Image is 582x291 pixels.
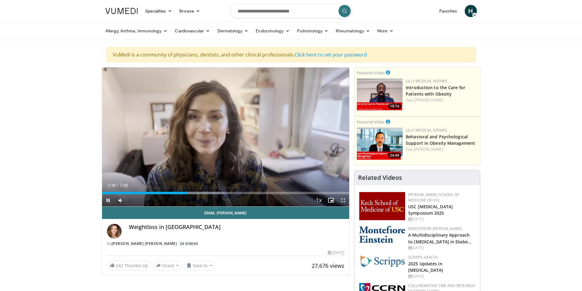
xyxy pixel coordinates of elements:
[120,183,128,188] span: 7:40
[359,255,405,267] img: c9f2b0b7-b02a-4276-a72a-b0cbb4230bc1.jpg.150x105_q85_autocrop_double_scale_upscale_version-0.2.jpg
[325,194,337,206] button: Enable picture-in-picture mode
[107,261,151,270] a: 242 Thumbs Up
[230,4,352,18] input: Search topics, interventions
[117,183,119,188] span: /
[102,207,350,219] a: Email [PERSON_NAME]
[436,5,461,17] a: Favorites
[102,67,350,207] video-js: Video Player
[357,78,403,111] a: 19:14
[328,250,344,256] div: [DATE]
[102,194,114,206] button: Pause
[312,262,344,269] span: 27,676 views
[414,97,443,103] a: [PERSON_NAME]
[408,216,475,222] div: [DATE]
[388,153,401,158] span: 24:49
[465,5,477,17] a: H
[408,232,471,244] a: A Multidisciplinary Approach to [MEDICAL_DATA] in Diabe…
[357,128,403,160] img: ba3304f6-7838-4e41-9c0f-2e31ebde6754.png.150x105_q85_crop-smart_upscale.png
[357,78,403,111] img: acc2e291-ced4-4dd5-b17b-d06994da28f3.png.150x105_q85_crop-smart_upscale.png
[184,261,215,271] button: Save to
[357,128,403,160] a: 24:49
[359,192,405,220] img: 7b941f1f-d101-407a-8bfa-07bd47db01ba.png.150x105_q85_autocrop_double_scale_upscale_version-0.2.jpg
[408,226,462,231] a: Montefiore [PERSON_NAME]
[414,147,443,152] a: [PERSON_NAME]
[102,25,171,37] a: Allergy, Asthma, Immunology
[406,128,447,133] a: Lilly Medical Affairs
[295,51,367,58] a: Click here to set your password
[214,25,252,37] a: Dermatology
[357,119,385,125] small: Featured Video
[105,8,138,14] img: VuMedi Logo
[178,241,200,246] a: 20 Videos
[374,25,397,37] a: More
[313,194,325,206] button: Playback Rate
[107,224,122,238] img: Avatar
[252,25,293,37] a: Endocrinology
[153,261,182,271] button: Share
[141,5,176,17] a: Specialties
[408,204,453,216] a: USC [MEDICAL_DATA] Symposium 2025
[406,97,478,103] div: Feat.
[106,47,476,62] div: VuMedi is a community of physicians, dentists, and other clinical professionals.
[112,241,177,246] a: [PERSON_NAME] [PERSON_NAME]
[359,226,405,243] img: b0142b4c-93a1-4b58-8f91-5265c282693c.png.150x105_q85_autocrop_double_scale_upscale_version-0.2.png
[176,5,204,17] a: Browse
[408,245,475,251] div: [DATE]
[357,70,385,75] small: Featured Video
[408,274,475,279] div: [DATE]
[406,134,475,146] a: Behavioral and Psychological Support in Obesity Management
[406,78,447,84] a: Lilly Medical Affairs
[358,174,402,181] h4: Related Videos
[408,261,443,273] a: 2025 Updates in [MEDICAL_DATA]
[102,192,350,194] div: Progress Bar
[129,224,345,231] h4: Weightloss in [GEOGRAPHIC_DATA]
[171,25,214,37] a: Cardiovascular
[406,147,478,152] div: Feat.
[108,183,116,188] span: 2:38
[406,85,465,97] a: Introduction to the Care for Patients with Obesity
[116,263,123,268] span: 242
[332,25,374,37] a: Rheumatology
[114,194,126,206] button: Mute
[408,192,459,203] a: [PERSON_NAME] School of Medicine of USC
[337,194,349,206] button: Fullscreen
[388,104,401,109] span: 19:14
[408,255,438,260] a: Scripps Health
[107,241,345,246] div: By
[293,25,332,37] a: Pulmonology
